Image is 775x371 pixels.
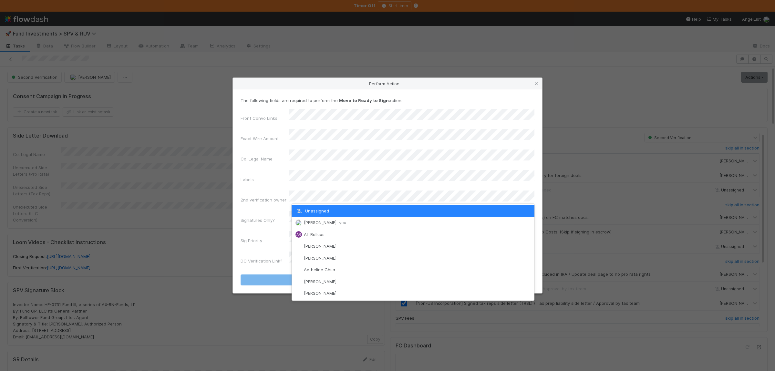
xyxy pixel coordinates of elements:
[241,237,262,244] label: Sig Priority
[295,208,329,213] span: Unassigned
[295,243,302,250] img: avatar_55a2f090-1307-4765-93b4-f04da16234ba.png
[241,176,254,183] label: Labels
[339,98,389,103] strong: Move to Ready to Sign
[295,267,302,273] img: avatar_103f69d0-f655-4f4f-bc28-f3abe7034599.png
[295,255,302,261] img: avatar_1d14498f-6309-4f08-8780-588779e5ce37.png
[241,197,286,203] label: 2nd verification owner
[339,220,346,225] span: you
[241,156,273,162] label: Co. Legal Name
[304,232,325,237] span: AL Rollups
[304,220,346,225] span: [PERSON_NAME]
[241,135,279,142] label: Exact Wire Amount
[304,243,336,249] span: [PERSON_NAME]
[241,217,275,223] label: Signatures Only?
[295,231,302,238] div: AL Rollups
[241,258,283,264] label: DC Verification Link?
[304,267,335,272] span: Aetheline Chua
[304,255,336,261] span: [PERSON_NAME]
[241,97,534,104] p: The following fields are required to perform the action:
[295,290,302,296] img: avatar_a2647de5-9415-4215-9880-ea643ac47f2f.png
[295,220,302,226] img: avatar_55b415e2-df6a-4422-95b4-4512075a58f2.png
[304,279,336,284] span: [PERSON_NAME]
[233,78,542,89] div: Perform Action
[296,233,301,236] span: AR
[241,115,277,121] label: Front Convo Links
[295,278,302,285] img: avatar_df83acd9-d480-4d6e-a150-67f005a3ea0d.png
[241,274,534,285] button: Move to Ready to Sign
[304,291,336,296] span: [PERSON_NAME]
